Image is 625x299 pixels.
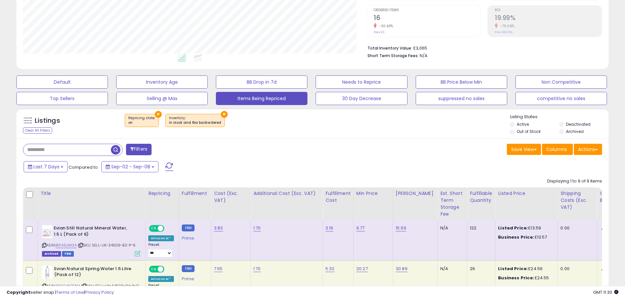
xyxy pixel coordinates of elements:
strong: Copyright [7,289,31,295]
div: Est. Short Term Storage Fee [440,190,464,218]
span: OFF [163,226,174,231]
div: seller snap | | [7,289,114,296]
div: Shipping Costs (Exc. VAT) [560,190,594,211]
div: 0.00 [560,225,592,231]
span: | SKU: SELL-UK-34509-B2-P-6 [78,243,136,248]
a: Privacy Policy [85,289,114,295]
a: 1.70 [253,225,261,231]
div: Fulfillment Cost [325,190,351,204]
div: Prime [182,233,206,241]
div: [PERSON_NAME] [396,190,435,197]
div: Listed Price [498,190,555,197]
div: ASIN: [42,225,140,256]
div: Cost (Exc. VAT) [214,190,248,204]
div: £24.56 [498,266,552,272]
span: FBM [62,251,74,257]
div: Amazon AI * [148,235,174,241]
a: 15.99 [396,225,406,231]
img: 41uP2Z2yXDL._SL40_.jpg [42,266,52,279]
div: Min Price [356,190,390,197]
div: 0.00 [560,266,592,272]
span: OFF [163,266,174,272]
div: £13.57 [498,234,552,240]
a: 1.70 [253,266,261,272]
span: Listings that have been deleted from Seller Central [42,251,61,257]
b: Listed Price: [498,266,528,272]
a: B01A6JXX3A [55,243,77,248]
small: FBM [182,224,195,231]
div: N/A [440,225,462,231]
span: ON [150,226,158,231]
span: Compared to: [69,164,99,170]
span: 2025-09-16 11:30 GMT [593,289,618,295]
a: 5.32 [325,266,335,272]
a: 9.77 [356,225,365,231]
div: Amazon AI * [148,276,174,282]
a: Terms of Use [56,289,84,295]
a: 30.89 [396,266,407,272]
b: Evian Still Natural Mineral Water, 1.5 L (Pack of 6) [54,225,134,239]
b: Business Price: [498,275,534,281]
span: ON [150,266,158,272]
a: 3.19 [325,225,333,231]
div: Preset: [148,243,174,257]
a: 7.65 [214,266,223,272]
small: FBM [182,265,195,272]
div: £24.55 [498,275,552,281]
a: 20.27 [356,266,368,272]
div: Title [40,190,143,197]
div: Prime [182,274,206,282]
div: £13.59 [498,225,552,231]
div: N/A [440,266,462,272]
div: Fulfillable Quantity [470,190,492,204]
div: Fulfillment [182,190,208,197]
img: 415194YWkpL._SL40_.jpg [42,225,52,238]
div: Displaying 1 to 9 of 9 items [547,178,602,184]
div: Additional Cost (Exc. VAT) [253,190,320,197]
b: Evian Natural Spring Water 1.5 Litre (Pack of 12) [54,266,134,280]
b: Business Price: [498,234,534,240]
div: Repricing [148,190,176,197]
div: 122 [470,225,490,231]
b: Listed Price: [498,225,528,231]
a: 3.83 [214,225,223,231]
div: 26 [470,266,490,272]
